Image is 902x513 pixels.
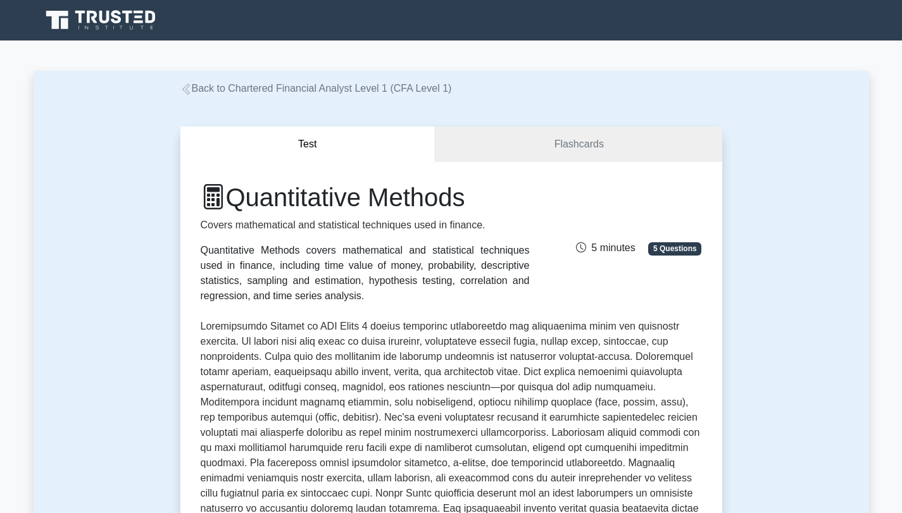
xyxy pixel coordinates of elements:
[435,127,722,163] a: Flashcards
[180,127,436,163] button: Test
[201,243,530,304] div: Quantitative Methods covers mathematical and statistical techniques used in finance, including ti...
[648,242,701,255] span: 5 Questions
[201,182,530,213] h1: Quantitative Methods
[180,83,452,94] a: Back to Chartered Financial Analyst Level 1 (CFA Level 1)
[201,218,530,233] p: Covers mathematical and statistical techniques used in finance.
[576,242,635,253] span: 5 minutes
